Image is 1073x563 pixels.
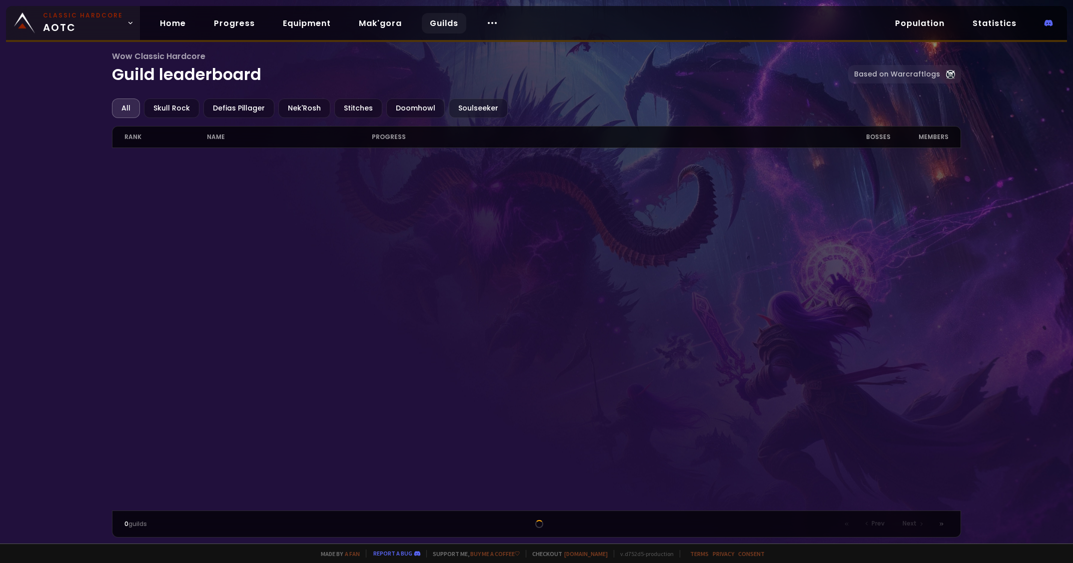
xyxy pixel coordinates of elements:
[903,519,917,528] span: Next
[891,126,948,147] div: members
[43,11,123,35] span: AOTC
[112,50,848,86] h1: Guild leaderboard
[690,550,709,557] a: Terms
[449,98,508,118] div: Soulseeker
[848,65,961,83] a: Based on Warcraftlogs
[738,550,765,557] a: Consent
[426,550,520,557] span: Support me,
[334,98,382,118] div: Stitches
[124,519,330,528] div: guilds
[470,550,520,557] a: Buy me a coffee
[713,550,734,557] a: Privacy
[351,13,410,33] a: Mak'gora
[564,550,608,557] a: [DOMAIN_NAME]
[386,98,445,118] div: Doomhowl
[112,50,848,62] span: Wow Classic Hardcore
[278,98,330,118] div: Nek'Rosh
[206,13,263,33] a: Progress
[372,126,825,147] div: progress
[526,550,608,557] span: Checkout
[373,549,412,557] a: Report a bug
[43,11,123,20] small: Classic Hardcore
[315,550,360,557] span: Made by
[275,13,339,33] a: Equipment
[345,550,360,557] a: a fan
[207,126,372,147] div: name
[152,13,194,33] a: Home
[825,126,891,147] div: Bosses
[124,126,207,147] div: rank
[422,13,466,33] a: Guilds
[872,519,885,528] span: Prev
[887,13,953,33] a: Population
[614,550,674,557] span: v. d752d5 - production
[203,98,274,118] div: Defias Pillager
[946,70,955,79] img: Warcraftlog
[144,98,199,118] div: Skull Rock
[112,98,140,118] div: All
[124,519,128,528] span: 0
[965,13,1025,33] a: Statistics
[6,6,140,40] a: Classic HardcoreAOTC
